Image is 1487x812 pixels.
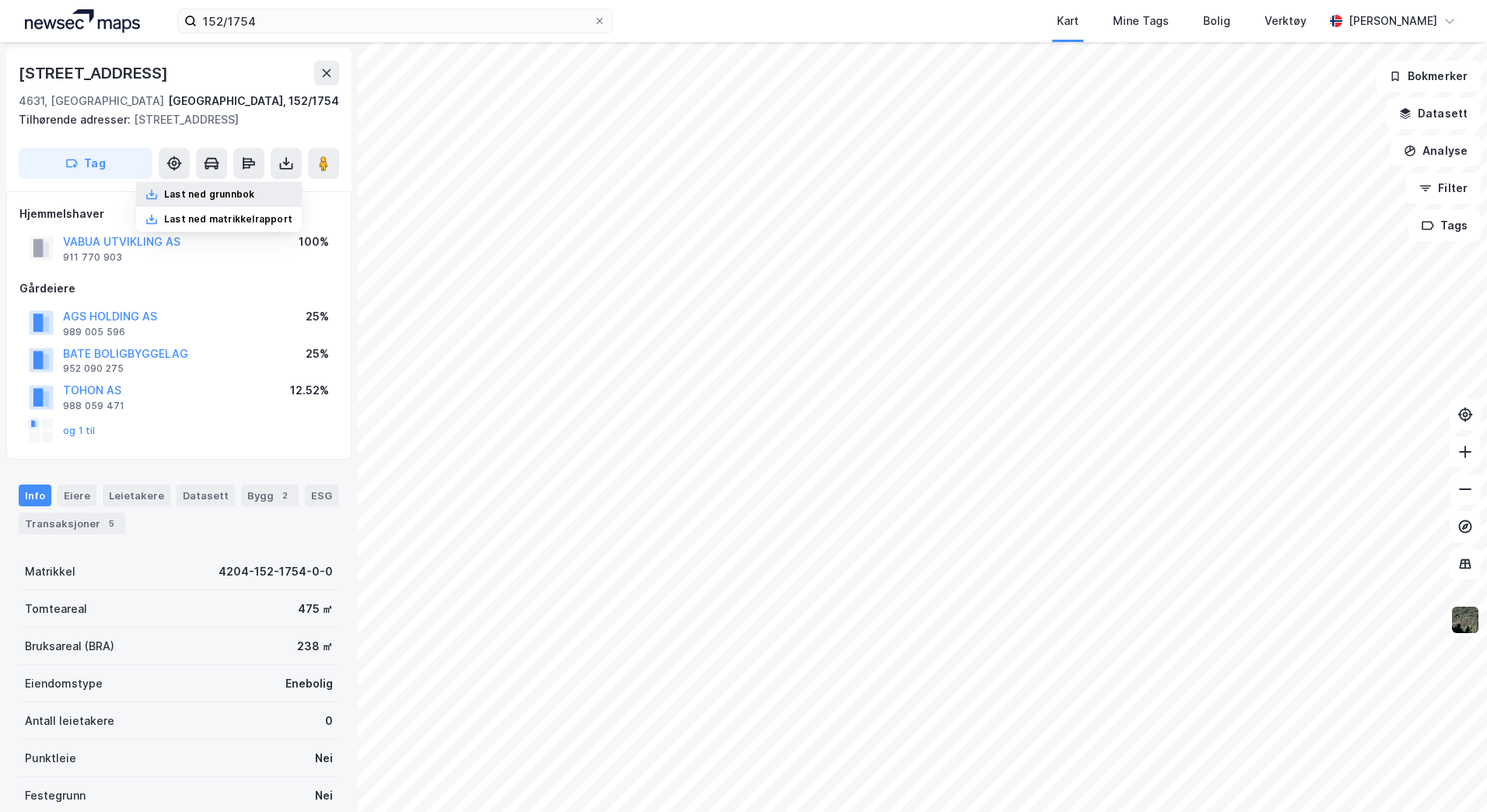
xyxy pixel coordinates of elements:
[58,485,96,506] div: Eiere
[63,251,122,264] div: 911 770 903
[1409,737,1487,812] div: Kontrollprogram for chat
[25,562,75,581] div: Matrikkel
[325,712,333,730] div: 0
[1386,98,1481,129] button: Datasett
[1376,61,1481,92] button: Bokmerker
[168,92,339,110] div: [GEOGRAPHIC_DATA], 152/1754
[164,213,292,226] div: Last ned matrikkelrapport
[298,600,333,618] div: 475 ㎡
[197,9,593,33] input: Søk på adresse, matrikkel, gårdeiere, leietakere eller personer
[19,110,327,129] div: [STREET_ADDRESS]
[63,326,125,338] div: 989 005 596
[1113,12,1169,30] div: Mine Tags
[103,516,119,531] div: 5
[19,92,164,110] div: 4631, [GEOGRAPHIC_DATA]
[63,362,124,375] div: 952 090 275
[63,400,124,412] div: 988 059 471
[19,279,338,298] div: Gårdeiere
[241,485,299,506] div: Bygg
[25,712,114,730] div: Antall leietakere
[19,113,134,126] span: Tilhørende adresser:
[25,600,87,618] div: Tomteareal
[1265,12,1307,30] div: Verktøy
[305,485,338,506] div: ESG
[315,749,333,768] div: Nei
[1450,605,1480,635] img: 9k=
[19,61,171,86] div: [STREET_ADDRESS]
[306,345,329,363] div: 25%
[1408,210,1481,241] button: Tags
[25,786,86,805] div: Festegrunn
[219,562,333,581] div: 4204-152-1754-0-0
[25,9,140,33] img: logo.a4113a55bc3d86da70a041830d287a7e.svg
[1203,12,1230,30] div: Bolig
[25,674,103,693] div: Eiendomstype
[19,485,51,506] div: Info
[19,148,152,179] button: Tag
[103,485,170,506] div: Leietakere
[285,674,333,693] div: Enebolig
[164,188,254,201] div: Last ned grunnbok
[299,233,329,251] div: 100%
[25,749,76,768] div: Punktleie
[277,488,292,503] div: 2
[1349,12,1437,30] div: [PERSON_NAME]
[1409,737,1487,812] iframe: Chat Widget
[19,205,338,223] div: Hjemmelshaver
[290,381,329,400] div: 12.52%
[1057,12,1079,30] div: Kart
[315,786,333,805] div: Nei
[177,485,235,506] div: Datasett
[1406,173,1481,204] button: Filter
[297,637,333,656] div: 238 ㎡
[306,307,329,326] div: 25%
[1391,135,1481,166] button: Analyse
[25,637,114,656] div: Bruksareal (BRA)
[19,513,125,534] div: Transaksjoner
